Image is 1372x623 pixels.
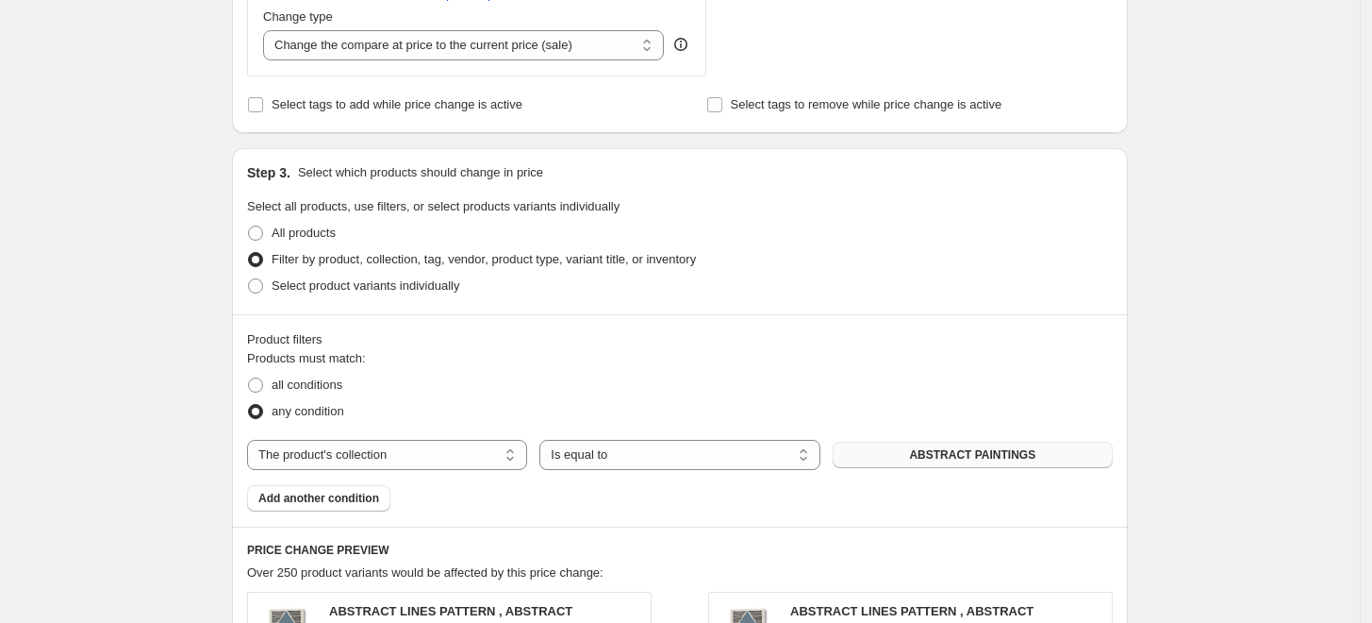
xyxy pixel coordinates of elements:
span: Select all products, use filters, or select products variants individually [247,199,620,213]
span: Change type [263,9,333,24]
h6: PRICE CHANGE PREVIEW [247,543,1113,558]
div: Product filters [247,330,1113,349]
span: all conditions [272,378,342,392]
span: Filter by product, collection, tag, vendor, product type, variant title, or inventory [272,252,696,266]
span: Products must match: [247,351,366,365]
button: ABSTRACT PAINTINGS [833,442,1113,468]
span: All products [272,226,336,240]
span: Select product variants individually [272,278,459,293]
span: Add another condition [258,491,379,506]
p: Select which products should change in price [298,163,543,182]
span: any condition [272,404,344,418]
div: help [671,35,690,54]
h2: Step 3. [247,163,290,182]
span: Over 250 product variants would be affected by this price change: [247,565,603,580]
span: ABSTRACT PAINTINGS [909,447,1035,463]
span: Select tags to add while price change is active [272,97,522,111]
span: Select tags to remove while price change is active [731,97,1002,111]
button: Add another condition [247,485,390,512]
